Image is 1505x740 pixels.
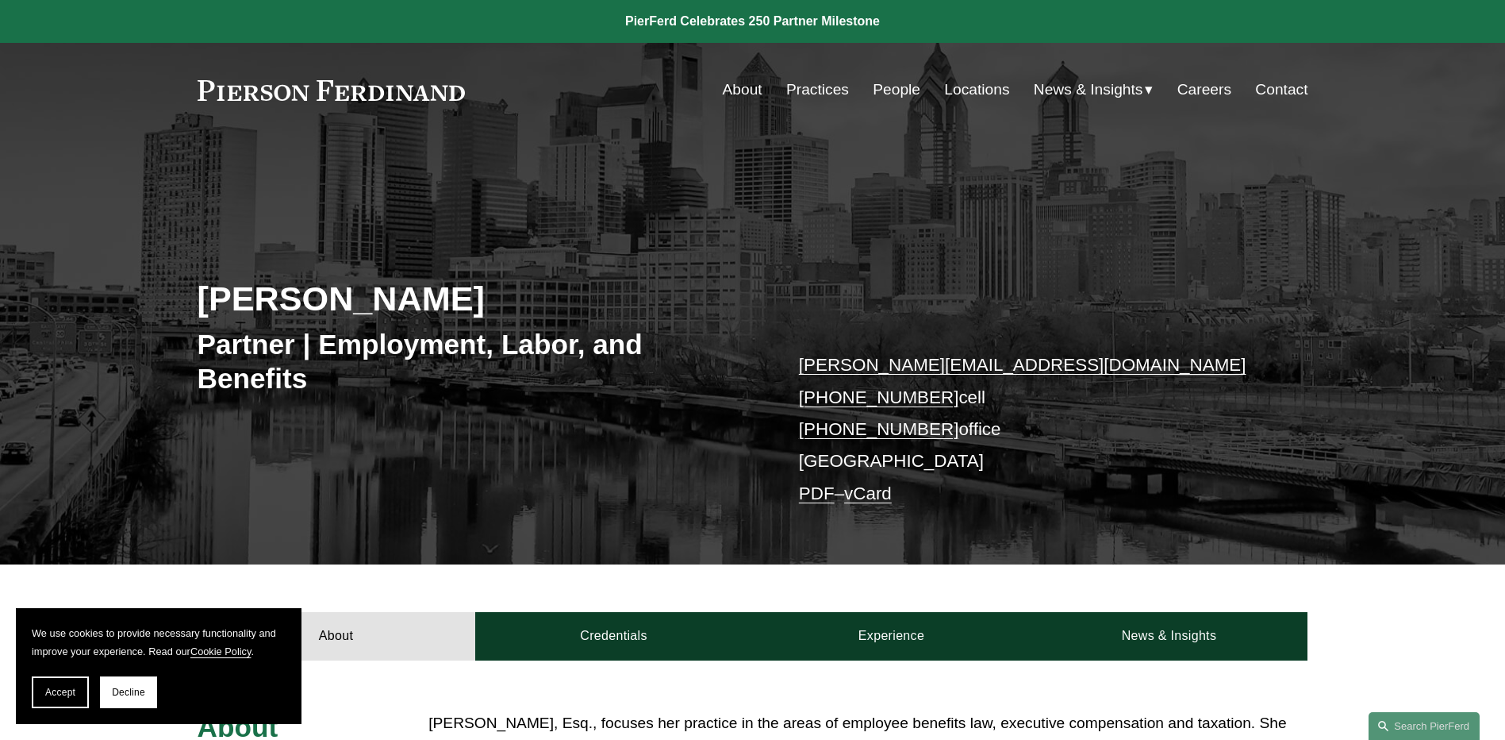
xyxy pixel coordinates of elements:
button: Decline [100,676,157,708]
p: cell office [GEOGRAPHIC_DATA] – [799,349,1261,510]
span: News & Insights [1034,76,1143,104]
a: Careers [1177,75,1231,105]
a: Cookie Policy [190,646,251,657]
a: vCard [844,484,892,503]
a: PDF [799,484,835,503]
h3: Partner | Employment, Labor, and Benefits [198,327,753,396]
a: Search this site [1369,712,1480,740]
a: Experience [753,612,1031,660]
button: Accept [32,676,89,708]
a: [PHONE_NUMBER] [799,387,959,407]
a: [PERSON_NAME][EMAIL_ADDRESS][DOMAIN_NAME] [799,355,1246,375]
a: Credentials [475,612,753,660]
a: [PHONE_NUMBER] [799,419,959,439]
h2: [PERSON_NAME] [198,278,753,319]
a: folder dropdown [1034,75,1154,105]
a: About [723,75,762,105]
p: We use cookies to provide necessary functionality and improve your experience. Read our . [32,624,286,661]
a: News & Insights [1030,612,1307,660]
a: Contact [1255,75,1307,105]
section: Cookie banner [16,608,301,724]
a: Practices [786,75,849,105]
a: About [198,612,475,660]
span: Decline [112,687,145,698]
span: Accept [45,687,75,698]
a: People [873,75,920,105]
a: Locations [944,75,1009,105]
